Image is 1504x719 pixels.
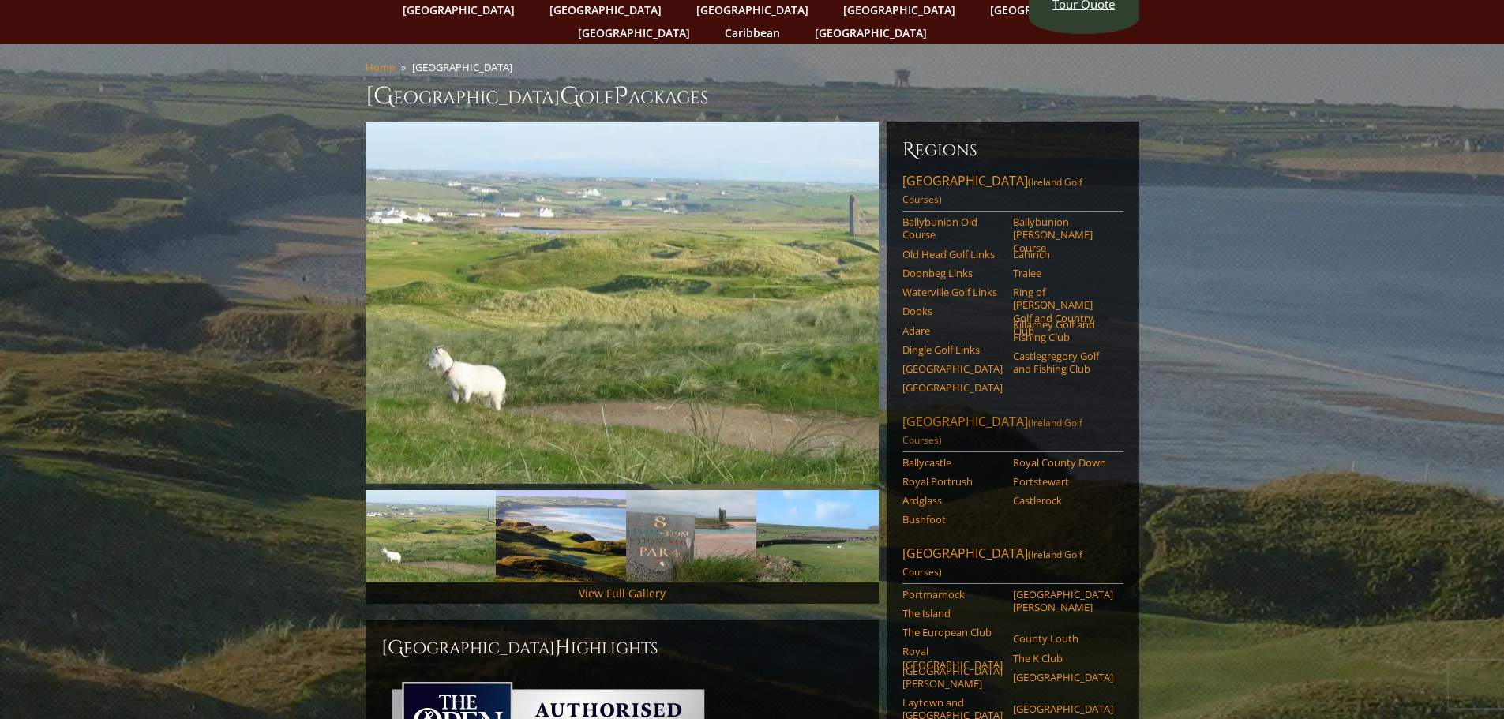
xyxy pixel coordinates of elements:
a: View Full Gallery [579,586,666,601]
a: Portmarnock [902,588,1003,601]
a: Dingle Golf Links [902,343,1003,356]
span: G [560,81,579,112]
a: Caribbean [717,21,788,44]
a: Ballybunion Old Course [902,215,1003,242]
a: Adare [902,324,1003,337]
a: Royal County Down [1013,456,1113,469]
a: Castlerock [1013,494,1113,507]
a: [GEOGRAPHIC_DATA] [807,21,935,44]
a: Ardglass [902,494,1003,507]
a: Ring of [PERSON_NAME] Golf and Country Club [1013,286,1113,337]
a: Dooks [902,305,1003,317]
a: [GEOGRAPHIC_DATA](Ireland Golf Courses) [902,172,1123,212]
a: The Island [902,607,1003,620]
span: H [555,635,571,661]
a: Killarney Golf and Fishing Club [1013,318,1113,344]
a: Royal [GEOGRAPHIC_DATA] [902,645,1003,671]
a: [GEOGRAPHIC_DATA][PERSON_NAME] [902,665,1003,691]
a: Ballycastle [902,456,1003,469]
a: Home [366,60,395,74]
a: The K Club [1013,652,1113,665]
a: Old Head Golf Links [902,248,1003,260]
a: Royal Portrush [902,475,1003,488]
a: [GEOGRAPHIC_DATA](Ireland Golf Courses) [902,545,1123,584]
span: P [613,81,628,112]
a: [GEOGRAPHIC_DATA] [570,21,698,44]
h6: Regions [902,137,1123,163]
a: [GEOGRAPHIC_DATA] [902,362,1003,375]
a: Castlegregory Golf and Fishing Club [1013,350,1113,376]
span: (Ireland Golf Courses) [902,416,1082,447]
a: [GEOGRAPHIC_DATA](Ireland Golf Courses) [902,413,1123,452]
li: [GEOGRAPHIC_DATA] [412,60,519,74]
a: Doonbeg Links [902,267,1003,279]
a: Lahinch [1013,248,1113,260]
a: [GEOGRAPHIC_DATA][PERSON_NAME] [1013,588,1113,614]
a: Bushfoot [902,513,1003,526]
a: [GEOGRAPHIC_DATA] [1013,702,1113,715]
span: (Ireland Golf Courses) [902,175,1082,206]
a: County Louth [1013,632,1113,645]
a: [GEOGRAPHIC_DATA] [1013,671,1113,683]
span: (Ireland Golf Courses) [902,548,1082,579]
a: [GEOGRAPHIC_DATA] [902,381,1003,394]
a: Portstewart [1013,475,1113,488]
h1: [GEOGRAPHIC_DATA] olf ackages [366,81,1139,112]
h2: [GEOGRAPHIC_DATA] ighlights [381,635,863,661]
a: Tralee [1013,267,1113,279]
a: The European Club [902,626,1003,638]
a: Ballybunion [PERSON_NAME] Course [1013,215,1113,254]
a: Waterville Golf Links [902,286,1003,298]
